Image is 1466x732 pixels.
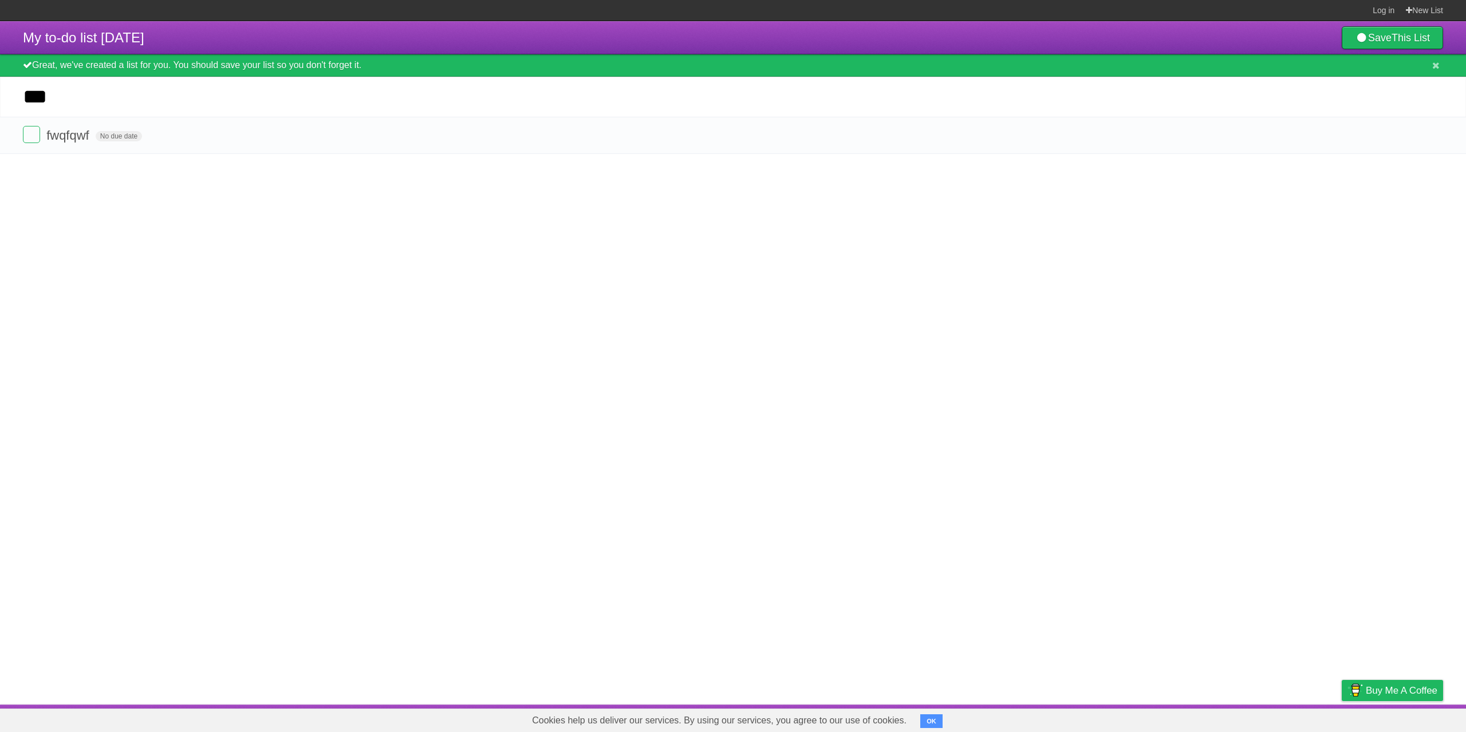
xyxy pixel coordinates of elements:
span: No due date [96,131,142,141]
span: My to-do list [DATE] [23,30,144,45]
a: SaveThis List [1342,26,1443,49]
span: Buy me a coffee [1366,680,1437,701]
a: Buy me a coffee [1342,680,1443,701]
span: Cookies help us deliver our services. By using our services, you agree to our use of cookies. [521,709,918,732]
span: fwqfqwf [46,128,92,143]
a: Developers [1227,707,1274,729]
a: Privacy [1327,707,1357,729]
img: Buy me a coffee [1347,680,1363,700]
button: OK [920,714,943,728]
a: Terms [1288,707,1313,729]
b: This List [1392,32,1430,43]
a: About [1189,707,1213,729]
a: Suggest a feature [1371,707,1443,729]
label: Done [23,126,40,143]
